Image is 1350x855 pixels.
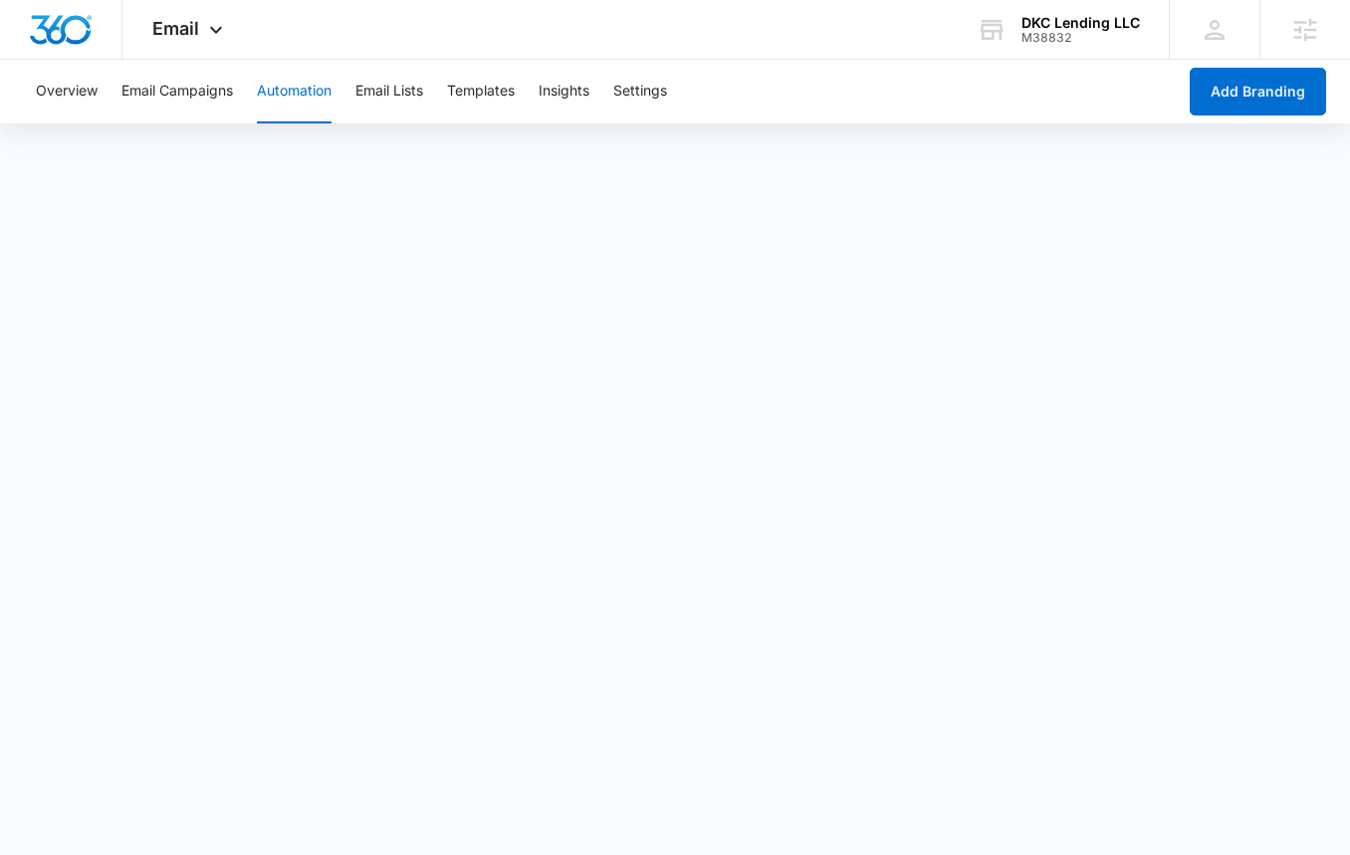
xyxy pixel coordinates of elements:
button: Insights [539,60,589,123]
button: Settings [613,60,667,123]
button: Automation [257,60,332,123]
span: Email [152,18,199,39]
button: Overview [36,60,98,123]
div: account name [1021,15,1140,31]
div: account id [1021,31,1140,45]
button: Email Campaigns [121,60,233,123]
button: Templates [447,60,515,123]
button: Email Lists [355,60,423,123]
button: Add Branding [1190,68,1326,115]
